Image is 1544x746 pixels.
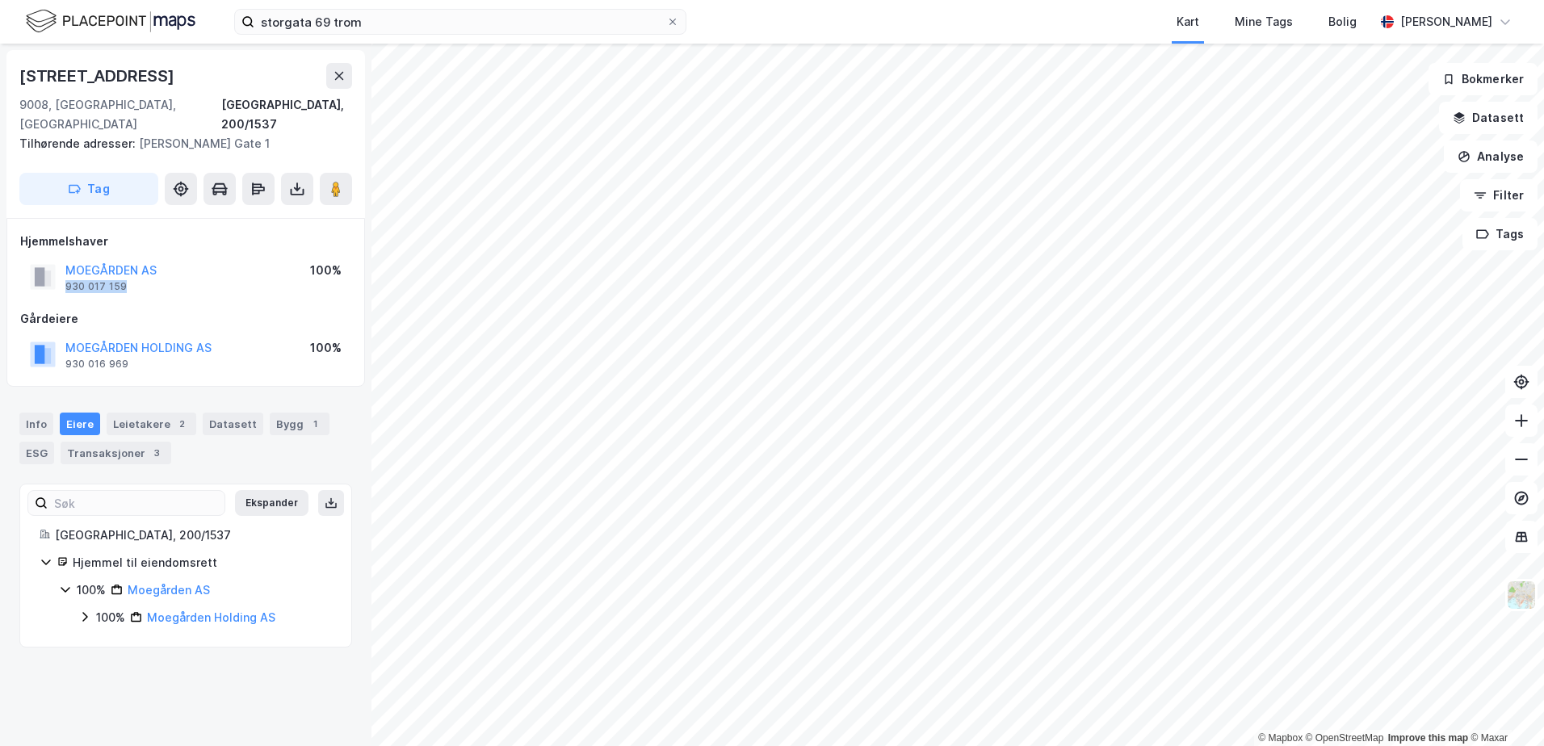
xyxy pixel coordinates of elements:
[19,134,339,153] div: [PERSON_NAME] Gate 1
[19,442,54,464] div: ESG
[65,280,127,293] div: 930 017 159
[1463,668,1544,746] iframe: Chat Widget
[1462,218,1538,250] button: Tags
[221,95,352,134] div: [GEOGRAPHIC_DATA], 200/1537
[96,608,125,627] div: 100%
[1460,179,1538,212] button: Filter
[19,63,178,89] div: [STREET_ADDRESS]
[1463,668,1544,746] div: Kontrollprogram for chat
[270,413,329,435] div: Bygg
[1258,732,1303,744] a: Mapbox
[254,10,666,34] input: Søk på adresse, matrikkel, gårdeiere, leietakere eller personer
[1235,12,1293,31] div: Mine Tags
[1306,732,1384,744] a: OpenStreetMap
[1177,12,1199,31] div: Kart
[20,309,351,329] div: Gårdeiere
[310,338,342,358] div: 100%
[65,358,128,371] div: 930 016 969
[307,416,323,432] div: 1
[19,413,53,435] div: Info
[26,7,195,36] img: logo.f888ab2527a4732fd821a326f86c7f29.svg
[128,583,210,597] a: Moegården AS
[55,526,332,545] div: [GEOGRAPHIC_DATA], 200/1537
[19,95,221,134] div: 9008, [GEOGRAPHIC_DATA], [GEOGRAPHIC_DATA]
[310,261,342,280] div: 100%
[1400,12,1492,31] div: [PERSON_NAME]
[19,173,158,205] button: Tag
[149,445,165,461] div: 3
[48,491,224,515] input: Søk
[1506,580,1537,610] img: Z
[147,610,275,624] a: Moegården Holding AS
[107,413,196,435] div: Leietakere
[60,413,100,435] div: Eiere
[203,413,263,435] div: Datasett
[19,136,139,150] span: Tilhørende adresser:
[1328,12,1357,31] div: Bolig
[61,442,171,464] div: Transaksjoner
[20,232,351,251] div: Hjemmelshaver
[1429,63,1538,95] button: Bokmerker
[174,416,190,432] div: 2
[77,580,106,600] div: 100%
[1444,140,1538,173] button: Analyse
[73,553,332,572] div: Hjemmel til eiendomsrett
[235,490,308,516] button: Ekspander
[1388,732,1468,744] a: Improve this map
[1439,102,1538,134] button: Datasett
